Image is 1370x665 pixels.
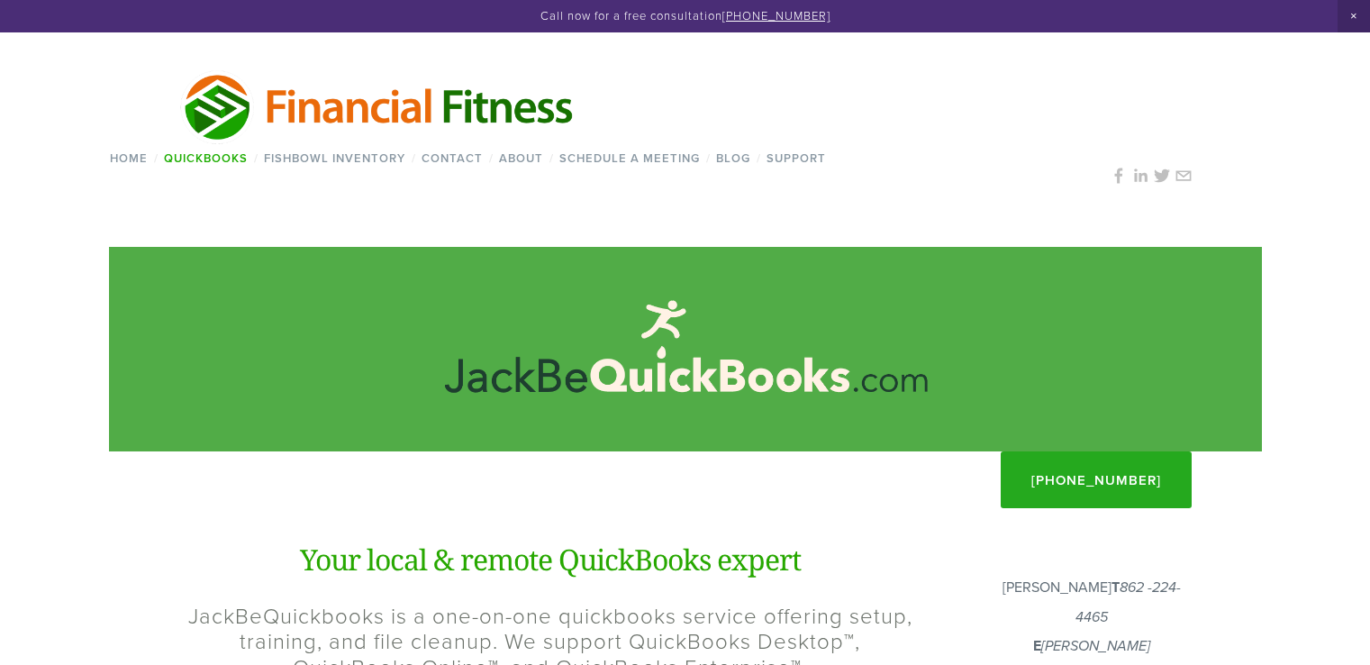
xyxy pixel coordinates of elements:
em: 862 -224-4465 [1075,579,1181,625]
p: Call now for a free consultation [35,9,1335,23]
span: / [757,150,761,167]
span: / [412,150,416,167]
span: / [706,150,711,167]
a: Fishbowl Inventory [259,145,412,171]
a: Support [761,145,832,171]
a: About [494,145,549,171]
a: [PHONE_NUMBER] [1001,451,1192,508]
a: [PHONE_NUMBER] [722,7,830,23]
span: / [489,150,494,167]
strong: T [1111,577,1120,597]
a: QuickBooks [159,145,254,171]
h1: Your local & remote QuickBooks expert [179,538,921,581]
a: Blog [711,145,757,171]
span: / [154,150,159,167]
strong: E [1033,635,1041,656]
a: Contact [416,145,489,171]
span: / [254,150,259,167]
h1: JackBeQuickBooks™ Services [179,327,1193,371]
img: Financial Fitness Consulting [179,68,577,145]
a: Schedule a Meeting [554,145,706,171]
span: / [549,150,554,167]
a: Home [104,145,154,171]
